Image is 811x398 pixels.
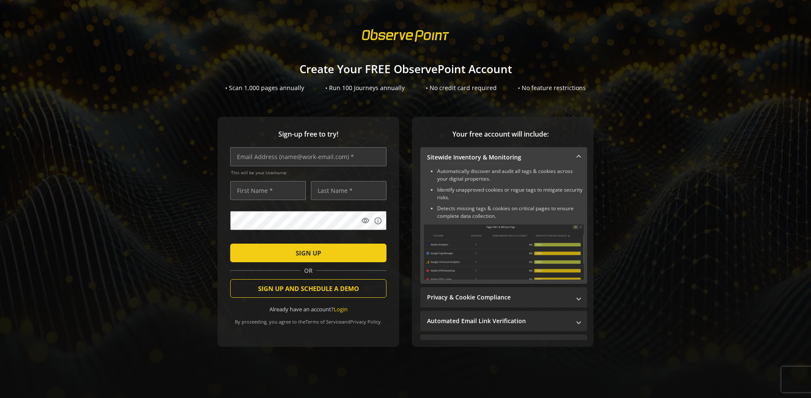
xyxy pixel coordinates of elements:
[420,147,587,167] mat-expansion-panel-header: Sitewide Inventory & Monitoring
[437,186,584,201] li: Identify unapproved cookies or rogue tags to mitigate security risks.
[230,244,386,262] button: SIGN UP
[305,318,342,325] a: Terms of Service
[426,84,497,92] div: • No credit card required
[230,129,386,139] span: Sign-up free to try!
[427,153,570,162] mat-panel-title: Sitewide Inventory & Monitoring
[437,167,584,183] li: Automatically discover and audit all tags & cookies across your digital properties.
[420,287,587,307] mat-expansion-panel-header: Privacy & Cookie Compliance
[420,311,587,331] mat-expansion-panel-header: Automated Email Link Verification
[296,245,321,261] span: SIGN UP
[311,181,386,200] input: Last Name *
[230,181,306,200] input: First Name *
[230,313,386,325] div: By proceeding, you agree to the and .
[230,147,386,166] input: Email Address (name@work-email.com) *
[361,217,370,225] mat-icon: visibility
[427,317,570,325] mat-panel-title: Automated Email Link Verification
[518,84,586,92] div: • No feature restrictions
[231,170,386,176] span: This will be your Username
[437,205,584,220] li: Detects missing tags & cookies on critical pages to ensure complete data collection.
[325,84,405,92] div: • Run 100 Journeys annually
[420,129,581,139] span: Your free account will include:
[301,266,316,275] span: OR
[230,305,386,313] div: Already have an account?
[350,318,381,325] a: Privacy Policy
[420,335,587,355] mat-expansion-panel-header: Performance Monitoring with Web Vitals
[427,293,570,302] mat-panel-title: Privacy & Cookie Compliance
[225,84,304,92] div: • Scan 1,000 pages annually
[230,279,386,298] button: SIGN UP AND SCHEDULE A DEMO
[258,281,359,296] span: SIGN UP AND SCHEDULE A DEMO
[420,167,587,284] div: Sitewide Inventory & Monitoring
[374,217,382,225] mat-icon: info
[334,305,348,313] a: Login
[424,224,584,280] img: Sitewide Inventory & Monitoring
